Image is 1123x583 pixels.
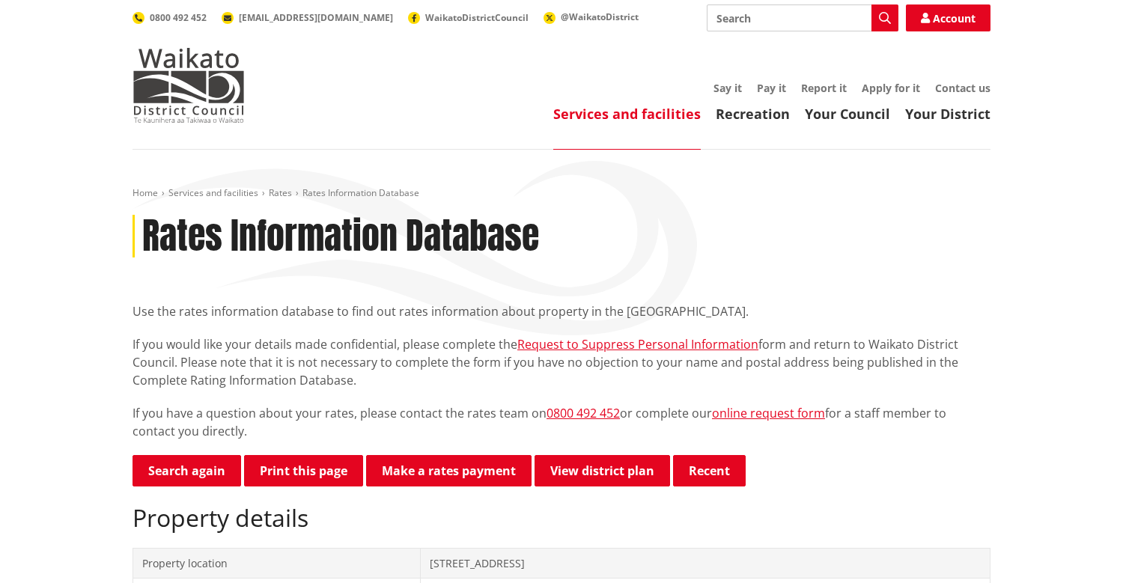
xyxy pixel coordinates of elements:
[133,548,421,579] td: Property location
[716,105,790,123] a: Recreation
[150,11,207,24] span: 0800 492 452
[133,335,990,389] p: If you would like your details made confidential, please complete the form and return to Waikato ...
[302,186,419,199] span: Rates Information Database
[707,4,898,31] input: Search input
[553,105,701,123] a: Services and facilities
[133,11,207,24] a: 0800 492 452
[133,504,990,532] h2: Property details
[133,48,245,123] img: Waikato District Council - Te Kaunihera aa Takiwaa o Waikato
[133,187,990,200] nav: breadcrumb
[425,11,529,24] span: WaikatoDistrictCouncil
[222,11,393,24] a: [EMAIL_ADDRESS][DOMAIN_NAME]
[805,105,890,123] a: Your Council
[544,10,639,23] a: @WaikatoDistrict
[862,81,920,95] a: Apply for it
[757,81,786,95] a: Pay it
[517,336,758,352] a: Request to Suppress Personal Information
[906,4,990,31] a: Account
[535,455,670,486] a: View district plan
[269,186,292,199] a: Rates
[133,455,241,486] a: Search again
[168,186,258,199] a: Services and facilities
[133,404,990,440] p: If you have a question about your rates, please contact the rates team on or complete our for a s...
[935,81,990,95] a: Contact us
[801,81,847,95] a: Report it
[547,405,620,421] a: 0800 492 452
[905,105,990,123] a: Your District
[133,186,158,199] a: Home
[561,10,639,23] span: @WaikatoDistrict
[366,455,532,486] a: Make a rates payment
[408,11,529,24] a: WaikatoDistrictCouncil
[673,455,746,486] button: Recent
[239,11,393,24] span: [EMAIL_ADDRESS][DOMAIN_NAME]
[713,81,742,95] a: Say it
[142,215,539,258] h1: Rates Information Database
[133,302,990,320] p: Use the rates information database to find out rates information about property in the [GEOGRAPHI...
[421,548,990,579] td: [STREET_ADDRESS]
[712,405,825,421] a: online request form
[244,455,363,486] button: Print this page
